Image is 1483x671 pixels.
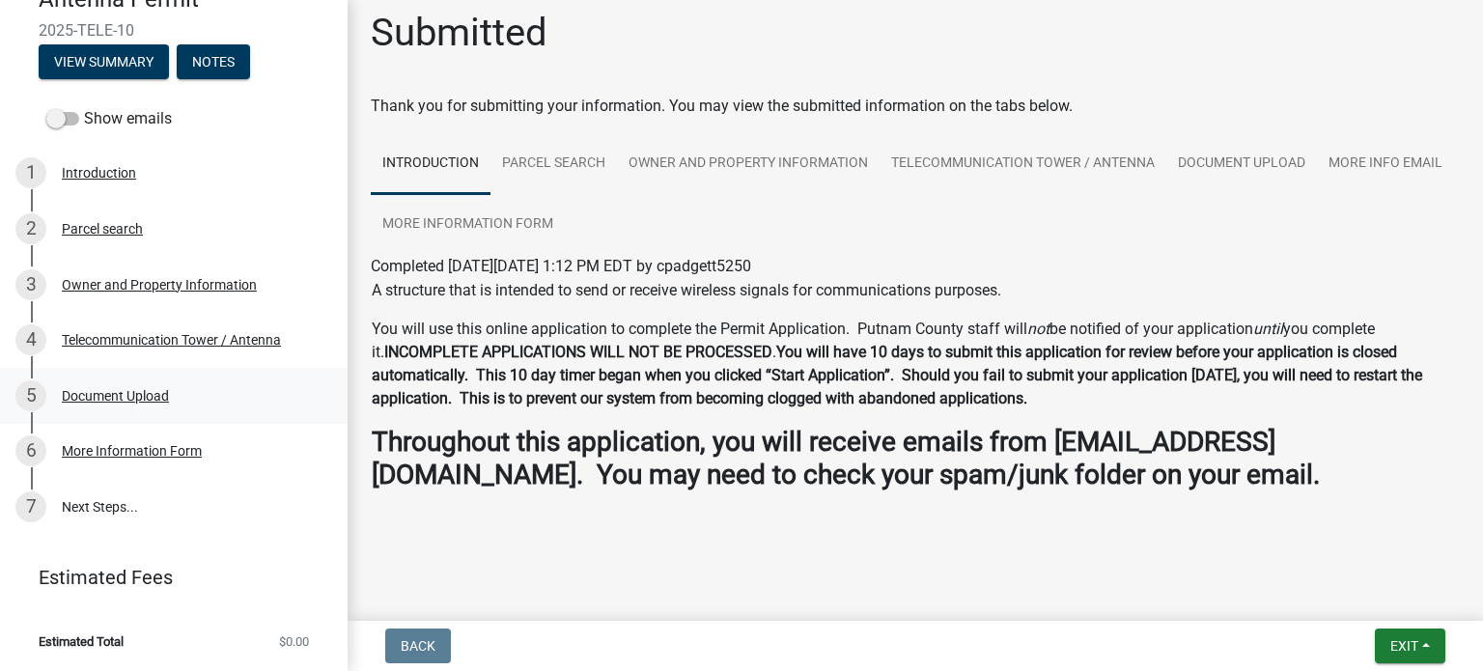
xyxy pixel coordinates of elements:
span: Estimated Total [39,635,124,648]
h1: Submitted [371,10,547,56]
span: Exit [1390,638,1418,654]
div: 7 [15,491,46,522]
i: not [1027,320,1049,338]
div: 2 [15,213,46,244]
div: 5 [15,380,46,411]
a: Owner and Property Information [617,133,880,195]
button: Notes [177,44,250,79]
div: 6 [15,435,46,466]
a: More Info Email [1317,133,1454,195]
div: Telecommunication Tower / Antenna [62,333,281,347]
button: View Summary [39,44,169,79]
strong: You will have 10 days to submit this application for review before your application is closed aut... [372,343,1422,407]
a: Introduction [371,133,490,195]
div: 3 [15,269,46,300]
label: Show emails [46,107,172,130]
div: Thank you for submitting your information. You may view the submitted information on the tabs below. [371,95,1460,118]
wm-modal-confirm: Summary [39,55,169,70]
span: $0.00 [279,635,309,648]
a: Telecommunication Tower / Antenna [880,133,1166,195]
strong: Throughout this application, you will receive emails from [EMAIL_ADDRESS][DOMAIN_NAME]. You may n... [372,426,1320,490]
span: 2025-TELE-10 [39,21,309,40]
div: Owner and Property Information [62,278,257,292]
div: 4 [15,324,46,355]
strong: INCOMPLETE APPLICATIONS WILL NOT BE PROCESSED [384,343,772,361]
i: until [1253,320,1283,338]
div: Document Upload [62,389,169,403]
div: More Information Form [62,444,202,458]
button: Exit [1375,629,1445,663]
div: Parcel search [62,222,143,236]
div: Introduction [62,166,136,180]
a: More Information Form [371,194,565,256]
a: Parcel search [490,133,617,195]
div: 1 [15,157,46,188]
a: Document Upload [1166,133,1317,195]
span: Completed [DATE][DATE] 1:12 PM EDT by cpadgett5250 [371,257,751,275]
span: Back [401,638,435,654]
p: A structure that is intended to send or receive wireless signals for communications purposes. [372,279,1459,302]
wm-modal-confirm: Notes [177,55,250,70]
a: Estimated Fees [15,558,317,597]
p: You will use this online application to complete the Permit Application. Putnam County staff will... [372,318,1459,410]
button: Back [385,629,451,663]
